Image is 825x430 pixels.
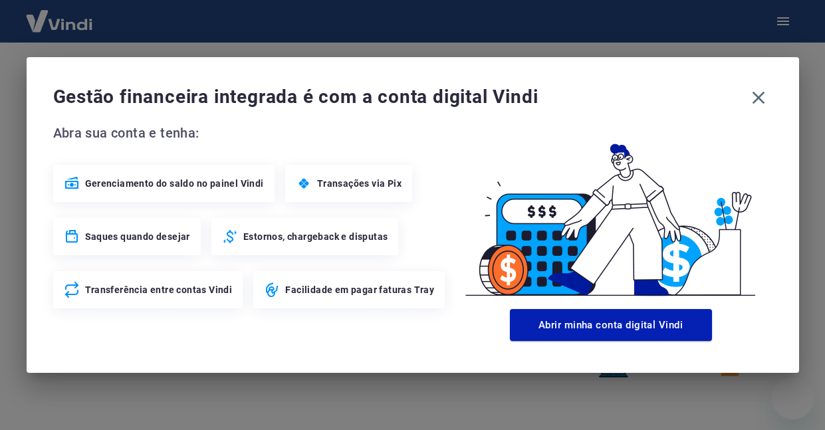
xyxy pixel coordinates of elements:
span: Facilidade em pagar faturas Tray [285,283,434,296]
span: Estornos, chargeback e disputas [243,230,388,243]
img: Good Billing [449,122,772,304]
button: Abrir minha conta digital Vindi [510,309,712,341]
span: Gestão financeira integrada é com a conta digital Vindi [53,84,745,110]
span: Abra sua conta e tenha: [53,122,449,144]
span: Gerenciamento do saldo no painel Vindi [85,177,264,190]
span: Saques quando desejar [85,230,190,243]
span: Transações via Pix [317,177,402,190]
iframe: Botão para abrir a janela de mensagens [772,377,814,419]
span: Transferência entre contas Vindi [85,283,233,296]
